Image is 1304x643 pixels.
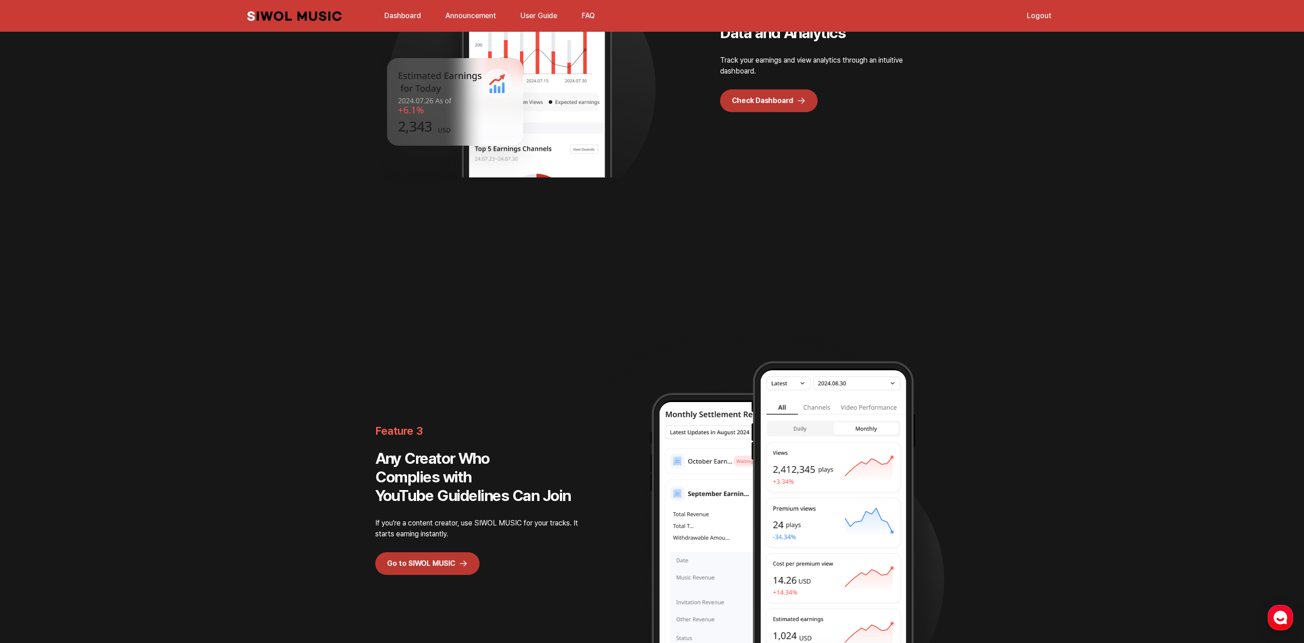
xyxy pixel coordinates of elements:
[3,288,60,310] a: Home
[60,288,117,310] a: Messages
[720,55,929,77] p: Track your earnings and view analytics through an intuitive dashboard.
[375,449,584,505] h2: Any Creator Who Complies with YouTube Guidelines Can Join
[1021,6,1057,25] a: Logout
[576,5,600,27] button: FAQ
[379,6,426,25] a: Dashboard
[515,6,563,25] a: User Guide
[23,301,39,309] span: Home
[117,288,174,310] a: Settings
[375,518,584,540] p: If you're a content creator, use SIWOL MUSIC for your tracks. It starts earning instantly.
[440,6,501,25] a: Announcement
[375,417,584,445] span: Feature 3
[720,89,818,112] a: Check Dashboard
[134,301,157,309] span: Settings
[375,552,480,575] a: Go to SIWOL MUSIC
[75,302,102,309] span: Messages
